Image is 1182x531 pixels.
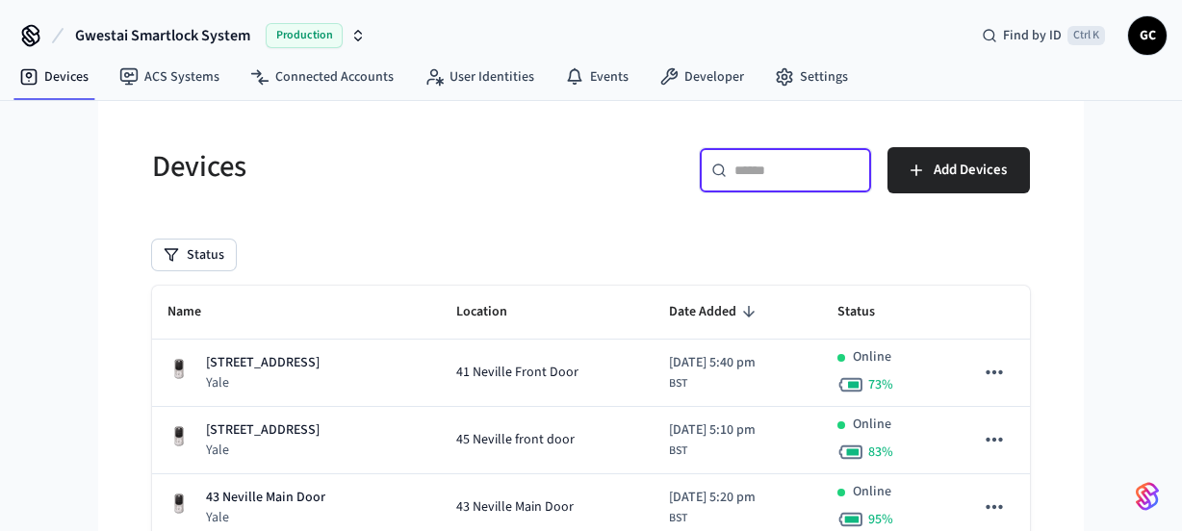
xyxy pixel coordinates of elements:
a: Settings [759,60,863,94]
div: Find by IDCtrl K [966,18,1120,53]
a: Connected Accounts [235,60,409,94]
p: [STREET_ADDRESS] [206,420,320,441]
span: Production [266,23,343,48]
button: Add Devices [887,147,1030,193]
p: Yale [206,373,320,392]
span: GC [1130,18,1165,53]
span: 43 Neville Main Door [456,497,574,518]
a: Developer [644,60,759,94]
span: 41 Neville Front Door [456,363,578,383]
span: Add Devices [934,158,1007,183]
p: 43 Neville Main Door [206,488,325,508]
img: SeamLogoGradient.69752ec5.svg [1136,481,1159,512]
p: Online [853,482,891,502]
a: Devices [4,60,104,94]
img: Yale Assure Touchscreen Wifi Smart Lock, Satin Nickel, Front [167,425,191,448]
p: [STREET_ADDRESS] [206,353,320,373]
span: 95 % [868,510,893,529]
img: Yale Assure Touchscreen Wifi Smart Lock, Satin Nickel, Front [167,493,191,516]
span: Name [167,297,226,327]
p: Yale [206,508,325,527]
a: ACS Systems [104,60,235,94]
span: BST [669,375,687,392]
span: Date Added [669,297,761,327]
div: Europe/London [669,353,756,392]
span: 83 % [868,442,893,462]
span: BST [669,510,687,527]
button: GC [1128,16,1167,55]
span: BST [669,442,687,460]
span: Location [456,297,532,327]
a: Events [550,60,644,94]
img: Yale Assure Touchscreen Wifi Smart Lock, Satin Nickel, Front [167,358,191,381]
span: Ctrl K [1067,26,1105,45]
p: Online [853,415,891,435]
span: [DATE] 5:40 pm [669,353,756,373]
h5: Devices [152,147,579,187]
p: Online [853,347,891,367]
span: [DATE] 5:10 pm [669,420,756,441]
p: Yale [206,441,320,460]
a: User Identities [409,60,550,94]
button: Status [152,240,236,270]
span: Gwestai Smartlock System [75,24,250,47]
span: 45 Neville front door [456,430,575,450]
span: Status [837,297,900,327]
span: Find by ID [1003,26,1062,45]
span: 73 % [868,375,893,394]
div: Europe/London [669,488,756,527]
span: [DATE] 5:20 pm [669,488,756,508]
div: Europe/London [669,420,756,460]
